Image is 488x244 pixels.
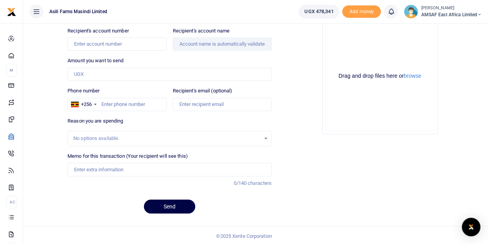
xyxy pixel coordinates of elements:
label: Reason you are spending [68,117,123,125]
button: Send [144,200,195,213]
a: Add money [342,8,381,14]
input: Enter recipient email [173,98,272,111]
input: Enter phone number [68,98,166,111]
span: AMSAF East Africa Limited [421,11,482,18]
a: UGX 478,341 [299,5,339,19]
li: Ac [6,196,17,208]
span: UGX 478,341 [304,8,333,15]
a: profile-user [PERSON_NAME] AMSAF East Africa Limited [404,5,482,19]
img: logo-small [7,7,16,17]
input: Enter account number [68,38,166,51]
div: File Uploader [322,18,438,134]
small: [PERSON_NAME] [421,5,482,12]
span: characters [248,180,272,186]
button: browse [404,73,421,78]
span: Add money [342,5,381,18]
div: +256 [81,101,92,108]
div: Uganda: +256 [68,98,99,111]
input: Enter extra information [68,163,272,176]
img: profile-user [404,5,418,19]
label: Recipient's account name [173,27,230,35]
input: UGX [68,68,272,81]
label: Phone number [68,87,100,95]
label: Recipient's account number [68,27,129,35]
div: Drag and drop files here or [326,72,434,80]
label: Memo for this transaction (Your recipient will see this) [68,152,188,160]
input: Account name is automatically validated [173,38,272,51]
label: Amount you want to send [68,57,123,65]
span: 0/140 [233,180,247,186]
label: Recipient's email (optional) [173,87,233,95]
li: Wallet ballance [296,5,342,19]
a: logo-small logo-large logo-large [7,9,16,14]
div: Open Intercom Messenger [462,218,480,236]
span: Asili Farms Masindi Limited [46,8,110,15]
div: No options available. [73,135,260,142]
li: Toup your wallet [342,5,381,18]
li: M [6,64,17,77]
